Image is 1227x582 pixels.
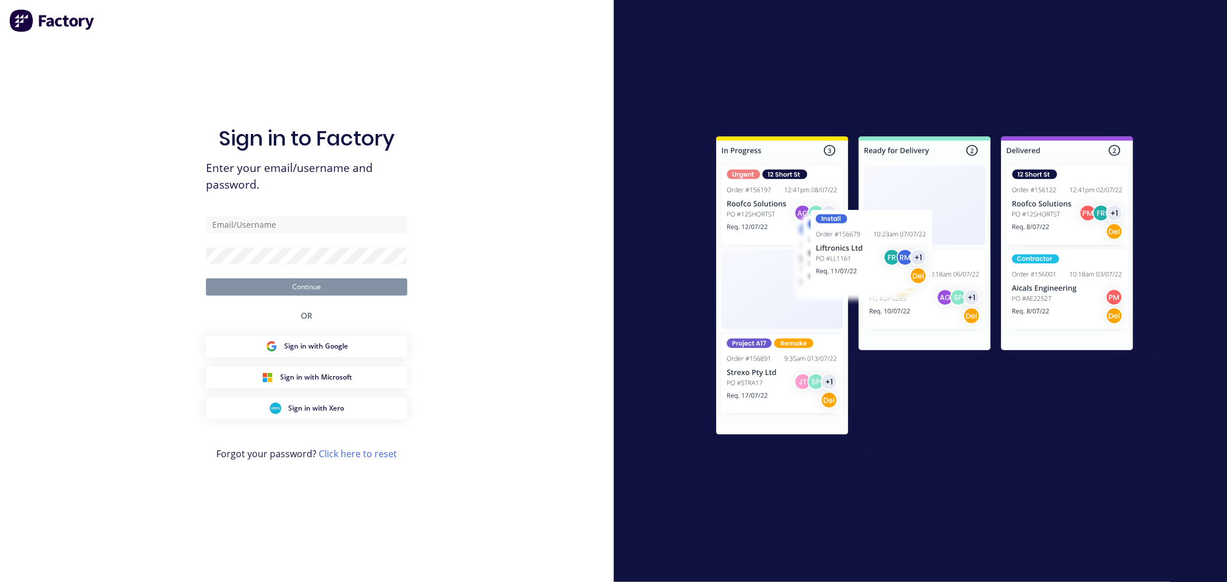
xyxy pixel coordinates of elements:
button: Xero Sign inSign in with Xero [206,397,407,419]
img: Google Sign in [266,340,277,352]
button: Google Sign inSign in with Google [206,335,407,357]
img: Xero Sign in [270,403,281,414]
span: Sign in with Microsoft [280,372,352,382]
img: Sign in [691,113,1159,462]
span: Sign in with Xero [288,403,344,413]
img: Factory [9,9,95,32]
button: Microsoft Sign inSign in with Microsoft [206,366,407,388]
img: Microsoft Sign in [262,372,273,383]
button: Continue [206,278,407,296]
input: Email/Username [206,216,407,233]
h1: Sign in to Factory [219,126,395,151]
span: Forgot your password? [216,447,397,461]
span: Enter your email/username and password. [206,160,407,193]
span: Sign in with Google [284,341,348,351]
a: Click here to reset [319,447,397,460]
div: OR [301,296,312,335]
